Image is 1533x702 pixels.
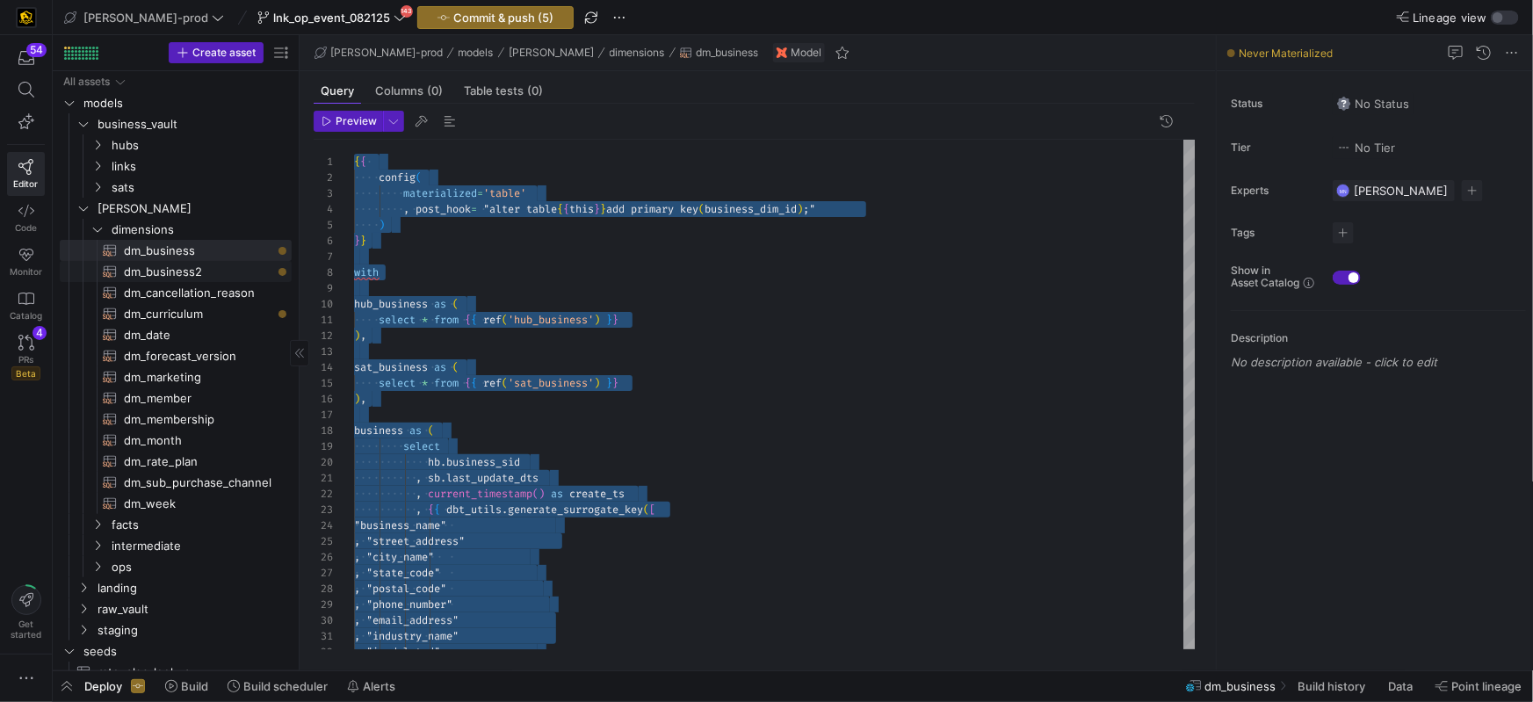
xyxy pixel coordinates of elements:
span: ( [416,170,422,185]
span: select [379,313,416,327]
span: ) [594,313,600,327]
button: Point lineage [1428,671,1529,701]
span: as [434,360,446,374]
span: dm_business​​​​​​​​​​ [124,241,271,261]
div: 18 [314,423,333,438]
span: = [477,186,483,200]
span: } [612,376,618,390]
span: } [360,234,366,248]
span: { [465,313,471,327]
img: undefined [777,47,787,58]
button: No tierNo Tier [1333,136,1399,159]
div: Press SPACE to select this row. [60,577,292,598]
div: 5 [314,217,333,233]
a: Code [7,196,45,240]
button: Getstarted [7,578,45,647]
span: } [612,313,618,327]
div: All assets [63,76,110,88]
span: [PERSON_NAME]-prod [83,11,208,25]
div: 26 [314,549,333,565]
span: { [465,376,471,390]
span: Experts [1231,185,1319,197]
div: Press SPACE to select this row. [60,662,292,683]
span: { [428,503,434,517]
button: dm_business [676,42,763,63]
span: links [112,156,289,177]
span: Deploy [84,679,122,693]
div: 14 [314,359,333,375]
span: (0) [427,85,443,97]
div: 1 [314,154,333,170]
div: MN [1336,184,1350,198]
button: dimensions [605,42,669,63]
div: 2 [314,170,333,185]
a: Monitor [7,240,45,284]
span: hub_business [354,297,428,311]
span: ops [112,557,289,577]
span: [PERSON_NAME] [1354,184,1448,198]
a: Catalog [7,284,45,328]
span: config [379,170,416,185]
a: https://storage.googleapis.com/y42-prod-data-exchange/images/uAsz27BndGEK0hZWDFeOjoxA7jCwgK9jE472... [7,3,45,33]
a: dm_business2​​​​​​​​​​ [60,261,292,282]
span: Beta [11,366,40,380]
span: = [471,202,477,216]
span: ref [483,376,502,390]
div: 12 [314,328,333,344]
span: dm_sub_purchase_channel​​​​​​​​​​ [124,473,271,493]
div: Press SPACE to select this row. [60,177,292,198]
div: Press SPACE to select this row. [60,303,292,324]
button: Preview [314,111,383,132]
span: dm_rate_plan​​​​​​​​​​ [124,452,271,472]
div: 10 [314,296,333,312]
div: 31 [314,628,333,644]
div: 3 [314,185,333,201]
div: Press SPACE to select this row. [60,219,292,240]
button: Create asset [169,42,264,63]
a: dm_month​​​​​​​​​​ [60,430,292,451]
span: PRs [18,354,33,365]
div: 21 [314,470,333,486]
a: dm_rate_plan​​​​​​​​​​ [60,451,292,472]
span: ) [354,329,360,343]
span: } [354,234,360,248]
span: Show in Asset Catalog [1231,264,1299,289]
div: 4 [314,201,333,217]
span: { [557,202,563,216]
div: Press SPACE to select this row. [60,92,292,113]
span: , "city_name" [354,550,434,564]
span: business_dim_id [705,202,797,216]
span: models [83,93,289,113]
span: ( [502,313,508,327]
div: 22 [314,486,333,502]
div: 28 [314,581,333,597]
img: https://storage.googleapis.com/y42-prod-data-exchange/images/uAsz27BndGEK0hZWDFeOjoxA7jCwgK9jE472... [18,9,35,26]
a: Editor [7,152,45,196]
span: (0) [527,85,543,97]
span: Catalog [10,310,42,321]
div: 17 [314,407,333,423]
div: Press SPACE to select this row. [60,619,292,640]
span: , "phone_number" [354,597,452,612]
span: } [606,313,612,327]
span: "alter table [483,202,557,216]
a: dm_week​​​​​​​​​​ [60,493,292,514]
span: Tier [1231,141,1319,154]
span: business [354,423,403,438]
span: Query [321,85,354,97]
div: 29 [314,597,333,612]
div: 4 [33,326,47,340]
span: dimensions [112,220,289,240]
span: select [403,439,440,453]
span: Never Materialized [1239,47,1333,60]
span: hb [428,455,440,469]
a: dm_marketing​​​​​​​​​​ [60,366,292,387]
span: add primary key [606,202,698,216]
img: No tier [1337,141,1351,155]
span: [ [649,503,655,517]
div: Press SPACE to select this row. [60,156,292,177]
span: { [434,503,440,517]
span: as [551,487,563,501]
span: ref [483,313,502,327]
div: 23 [314,502,333,517]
